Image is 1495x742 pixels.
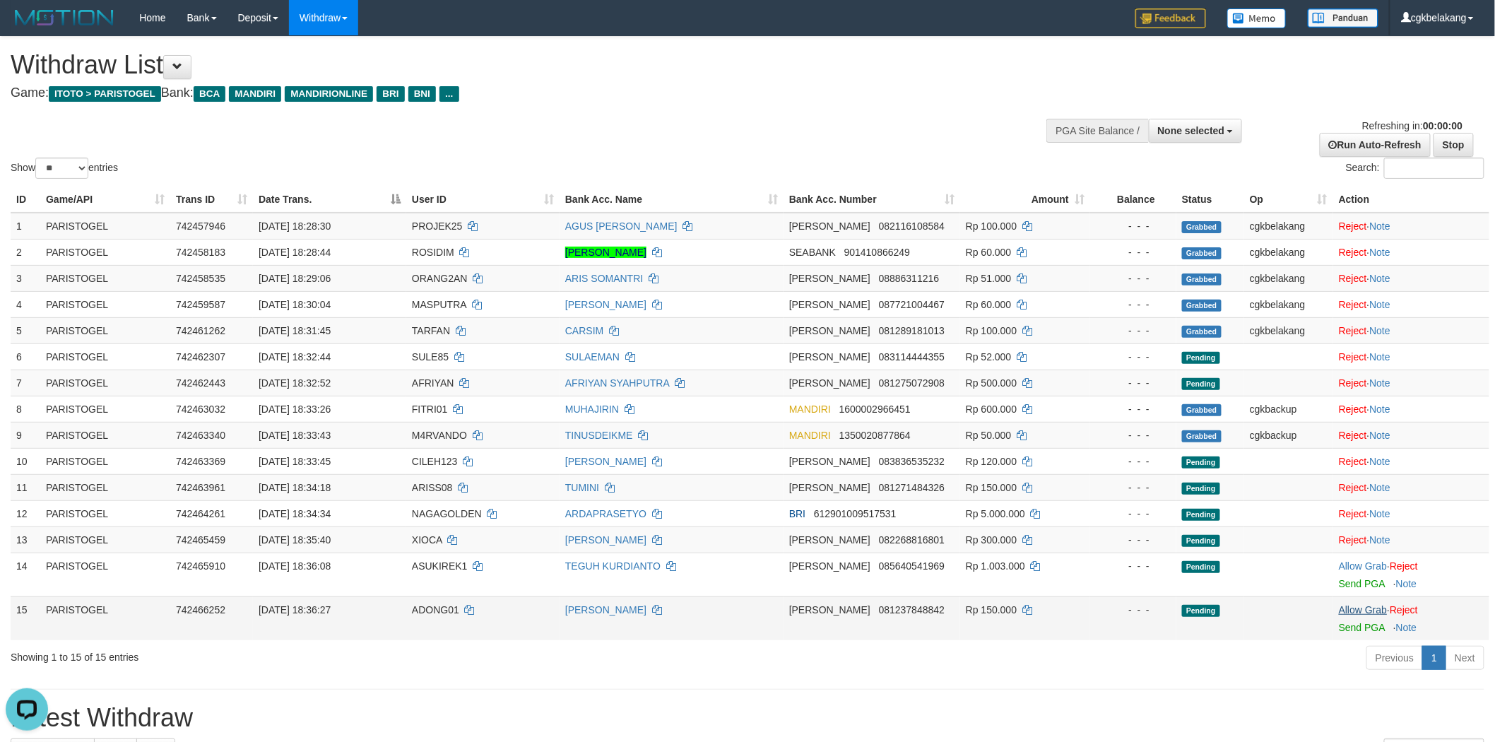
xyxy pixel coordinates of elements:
[1096,245,1171,259] div: - - -
[789,273,870,284] span: [PERSON_NAME]
[966,299,1012,310] span: Rp 60.000
[1244,422,1333,448] td: cgkbackup
[1333,596,1489,640] td: ·
[1339,560,1387,572] a: Allow Grab
[259,220,331,232] span: [DATE] 18:28:30
[176,404,225,415] span: 742463032
[412,299,466,310] span: MASPUTRA
[259,247,331,258] span: [DATE] 18:28:44
[565,377,669,389] a: AFRIYAN SYAHPUTRA
[176,351,225,363] span: 742462307
[1339,560,1390,572] span: ·
[1370,377,1391,389] a: Note
[176,247,225,258] span: 742458183
[1370,508,1391,519] a: Note
[1339,604,1387,616] a: Allow Grab
[565,604,646,616] a: [PERSON_NAME]
[789,351,870,363] span: [PERSON_NAME]
[194,86,225,102] span: BCA
[1096,350,1171,364] div: - - -
[1333,317,1489,343] td: ·
[285,86,373,102] span: MANDIRIONLINE
[11,51,983,79] h1: Withdraw List
[412,377,454,389] span: AFRIYAN
[1333,343,1489,370] td: ·
[879,325,945,336] span: Copy 081289181013 to clipboard
[412,482,453,493] span: ARISS08
[966,351,1012,363] span: Rp 52.000
[960,187,1090,213] th: Amount: activate to sort column ascending
[1339,508,1367,519] a: Reject
[565,220,678,232] a: AGUS [PERSON_NAME]
[259,325,331,336] span: [DATE] 18:31:45
[784,187,960,213] th: Bank Acc. Number: activate to sort column ascending
[176,604,225,616] span: 742466252
[1244,239,1333,265] td: cgkbelakang
[966,508,1025,519] span: Rp 5.000.000
[11,239,40,265] td: 2
[259,604,331,616] span: [DATE] 18:36:27
[1333,291,1489,317] td: ·
[176,456,225,467] span: 742463369
[565,430,633,441] a: TINUSDEIKME
[412,560,468,572] span: ASUKIREK1
[1096,376,1171,390] div: - - -
[49,86,161,102] span: ITOTO > PARISTOGEL
[1333,187,1489,213] th: Action
[176,430,225,441] span: 742463340
[1333,370,1489,396] td: ·
[1339,430,1367,441] a: Reject
[40,239,170,265] td: PARISTOGEL
[1244,317,1333,343] td: cgkbelakang
[1339,482,1367,493] a: Reject
[1308,8,1378,28] img: panduan.png
[1370,247,1391,258] a: Note
[40,422,170,448] td: PARISTOGEL
[176,560,225,572] span: 742465910
[40,500,170,526] td: PARISTOGEL
[176,534,225,546] span: 742465459
[377,86,404,102] span: BRI
[40,448,170,474] td: PARISTOGEL
[259,351,331,363] span: [DATE] 18:32:44
[1333,553,1489,596] td: ·
[1339,404,1367,415] a: Reject
[1158,125,1225,136] span: None selected
[1227,8,1287,28] img: Button%20Memo.svg
[259,482,331,493] span: [DATE] 18:34:18
[1423,120,1462,131] strong: 00:00:00
[565,247,646,258] a: [PERSON_NAME]
[1390,560,1418,572] a: Reject
[1182,605,1220,617] span: Pending
[1370,430,1391,441] a: Note
[1244,213,1333,240] td: cgkbelakang
[1370,404,1391,415] a: Note
[1370,273,1391,284] a: Note
[1096,219,1171,233] div: - - -
[11,448,40,474] td: 10
[1370,482,1391,493] a: Note
[1090,187,1176,213] th: Balance
[1333,265,1489,291] td: ·
[1370,325,1391,336] a: Note
[1096,271,1171,285] div: - - -
[1422,646,1446,670] a: 1
[439,86,459,102] span: ...
[11,213,40,240] td: 1
[879,220,945,232] span: Copy 082116108584 to clipboard
[839,404,911,415] span: Copy 1600002966451 to clipboard
[565,456,646,467] a: [PERSON_NAME]
[789,604,870,616] span: [PERSON_NAME]
[1182,404,1222,416] span: Grabbed
[1339,351,1367,363] a: Reject
[789,560,870,572] span: [PERSON_NAME]
[879,351,945,363] span: Copy 083114444355 to clipboard
[1182,352,1220,364] span: Pending
[40,291,170,317] td: PARISTOGEL
[11,187,40,213] th: ID
[176,220,225,232] span: 742457946
[11,370,40,396] td: 7
[966,534,1017,546] span: Rp 300.000
[259,534,331,546] span: [DATE] 18:35:40
[966,560,1025,572] span: Rp 1.003.000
